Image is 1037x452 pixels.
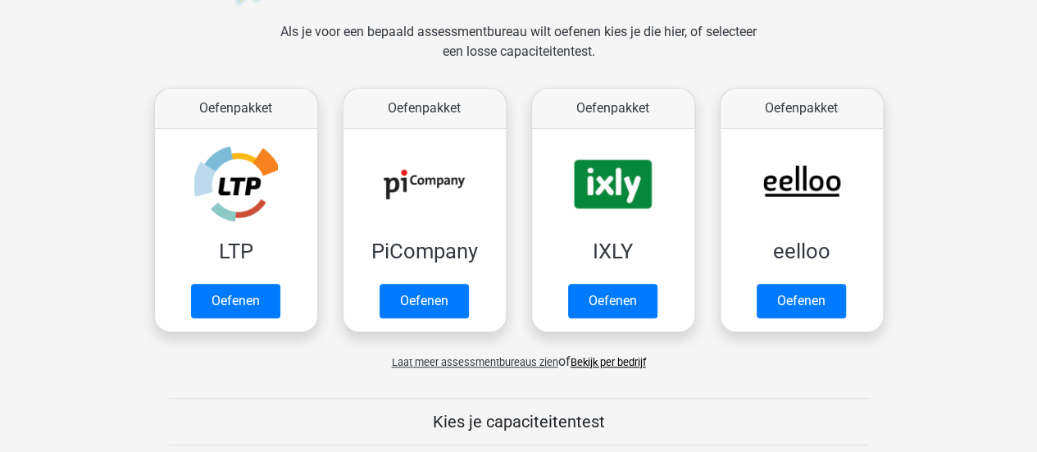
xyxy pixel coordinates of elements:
div: Als je voor een bepaald assessmentbureau wilt oefenen kies je die hier, of selecteer een losse ca... [267,22,770,81]
a: Oefenen [568,284,657,318]
a: Oefenen [191,284,280,318]
a: Oefenen [757,284,846,318]
a: Oefenen [380,284,469,318]
h5: Kies je capaciteitentest [169,412,869,431]
span: Laat meer assessmentbureaus zien [392,356,558,368]
a: Bekijk per bedrijf [571,356,646,368]
div: of [142,339,896,372]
